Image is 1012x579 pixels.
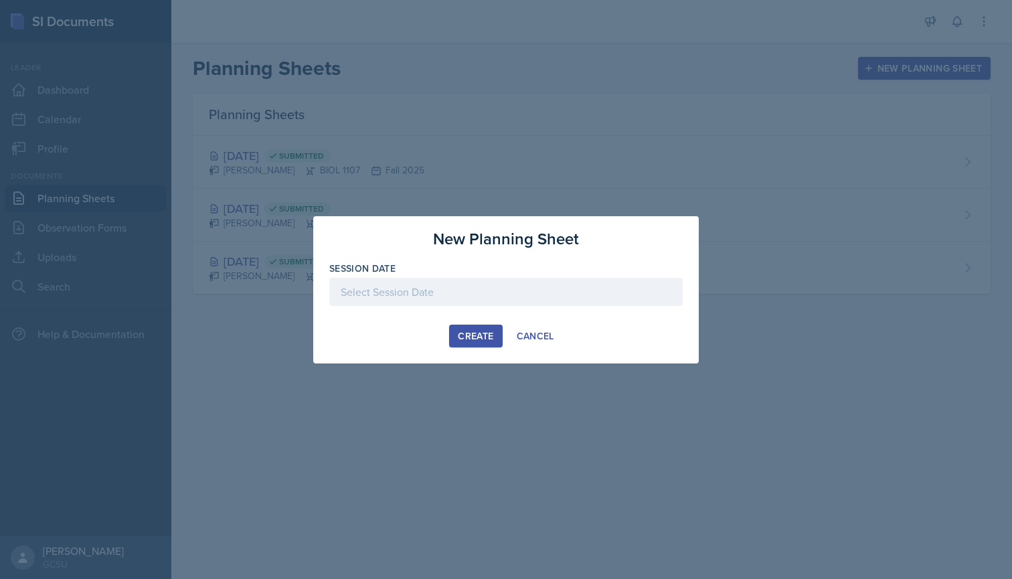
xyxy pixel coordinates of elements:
label: Session Date [329,262,396,275]
button: Create [449,325,502,347]
div: Create [458,331,493,341]
div: Cancel [517,331,554,341]
h3: New Planning Sheet [433,227,579,251]
button: Cancel [508,325,563,347]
